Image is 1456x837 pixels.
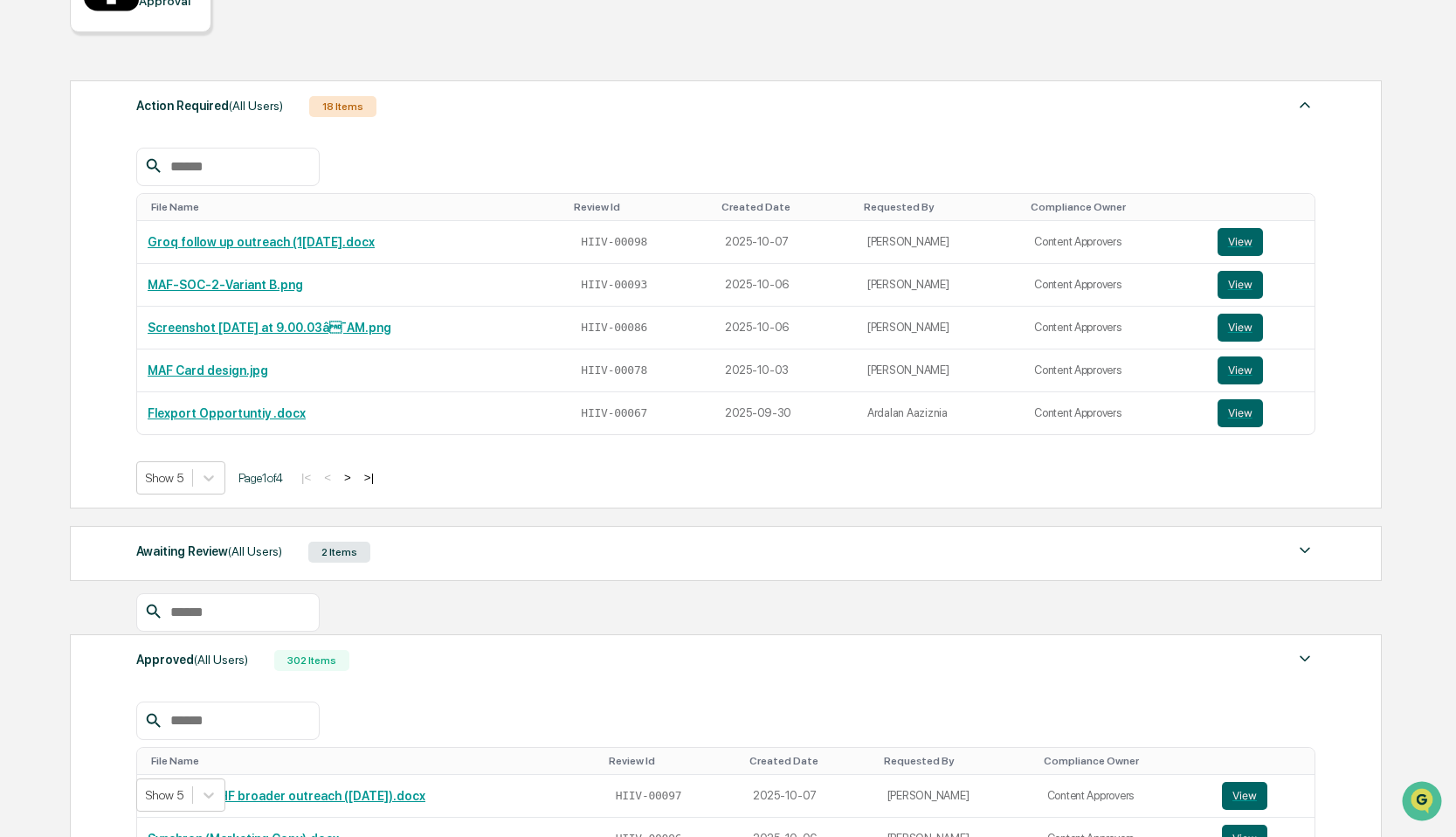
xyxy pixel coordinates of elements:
button: View [1218,271,1263,299]
td: [PERSON_NAME] [877,775,1037,818]
span: Pylon [174,296,211,309]
div: Toggle SortBy [609,755,735,767]
button: >| [359,470,379,485]
div: 🗄️ [127,222,141,236]
a: View [1218,356,1305,384]
div: Toggle SortBy [1044,755,1205,767]
td: 2025-09-30 [714,392,857,434]
p: How can we help? [17,37,318,65]
div: Toggle SortBy [1225,755,1308,767]
div: Toggle SortBy [1221,201,1308,213]
td: Content Approvers [1024,349,1207,392]
button: View [1218,399,1263,427]
div: Toggle SortBy [574,201,707,213]
div: Toggle SortBy [864,201,1017,213]
div: Toggle SortBy [151,201,560,213]
button: View [1218,228,1263,256]
a: View [1218,228,1305,256]
div: 🖐️ [17,222,31,236]
span: Preclearance [35,220,113,238]
button: < [319,470,336,485]
a: Screenshot [DATE] at 9.00.03â¯AM.png [148,321,391,335]
td: Content Approvers [1024,307,1207,349]
div: 18 Items [309,96,376,117]
td: Content Approvers [1024,221,1207,264]
td: 2025-10-06 [714,307,857,349]
button: |< [296,470,316,485]
span: HIIV-00067 [581,406,647,420]
button: View [1222,782,1267,810]
a: View [1218,399,1305,427]
button: Start new chat [297,139,318,160]
div: Awaiting Review [136,540,282,563]
td: 2025-10-07 [742,775,877,818]
div: 2 Items [308,542,370,563]
div: Toggle SortBy [151,755,595,767]
td: 2025-10-06 [714,264,857,307]
td: 2025-10-03 [714,349,857,392]
td: 2025-10-07 [714,221,857,264]
td: Content Approvers [1037,775,1212,818]
a: Powered byPylon [123,295,211,309]
div: Toggle SortBy [1031,201,1200,213]
div: Start new chat [59,134,286,151]
div: Toggle SortBy [721,201,850,213]
a: View [1218,271,1305,299]
button: View [1218,314,1263,342]
img: 1746055101610-c473b297-6a78-478c-a979-82029cc54cd1 [17,134,49,165]
img: caret [1294,540,1315,561]
td: [PERSON_NAME] [857,349,1024,392]
div: Toggle SortBy [749,755,870,767]
span: Attestations [144,220,217,238]
div: 302 Items [274,650,349,671]
a: MAF Card design.jpg [148,363,268,377]
span: HIIV-00086 [581,321,647,335]
img: caret [1294,648,1315,669]
a: Flexport Opportuntiy .docx [148,406,306,420]
a: MAF-SOC-2-Variant B.png [148,278,303,292]
button: View [1218,356,1263,384]
span: Page 1 of 4 [238,471,283,485]
td: [PERSON_NAME] [857,307,1024,349]
a: 🖐️Preclearance [10,213,120,245]
span: HIIV-00097 [616,789,682,803]
div: Approved [136,648,248,671]
td: Content Approvers [1024,392,1207,434]
span: HIIV-00093 [581,278,647,292]
td: Ardalan Aaziznia [857,392,1024,434]
a: Slate Auto - HF broader outreach ([DATE]).docx [148,789,425,803]
div: Action Required [136,94,283,117]
td: Content Approvers [1024,264,1207,307]
a: 🗄️Attestations [120,213,224,245]
a: Groq follow up outreach (1[DATE].docx [148,235,375,249]
span: HIIV-00078 [581,363,647,377]
div: Toggle SortBy [884,755,1030,767]
span: (All Users) [194,653,248,667]
span: Data Lookup [35,253,110,271]
td: [PERSON_NAME] [857,264,1024,307]
a: View [1222,782,1304,810]
td: [PERSON_NAME] [857,221,1024,264]
a: View [1218,314,1305,342]
span: HIIV-00098 [581,235,647,249]
a: 🔎Data Lookup [10,246,117,278]
button: > [339,470,356,485]
div: We're available if you need us! [59,151,221,165]
div: 🔎 [17,255,31,269]
span: (All Users) [229,99,283,113]
iframe: Open customer support [1400,779,1447,827]
span: (All Users) [228,544,282,558]
img: caret [1294,94,1315,115]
